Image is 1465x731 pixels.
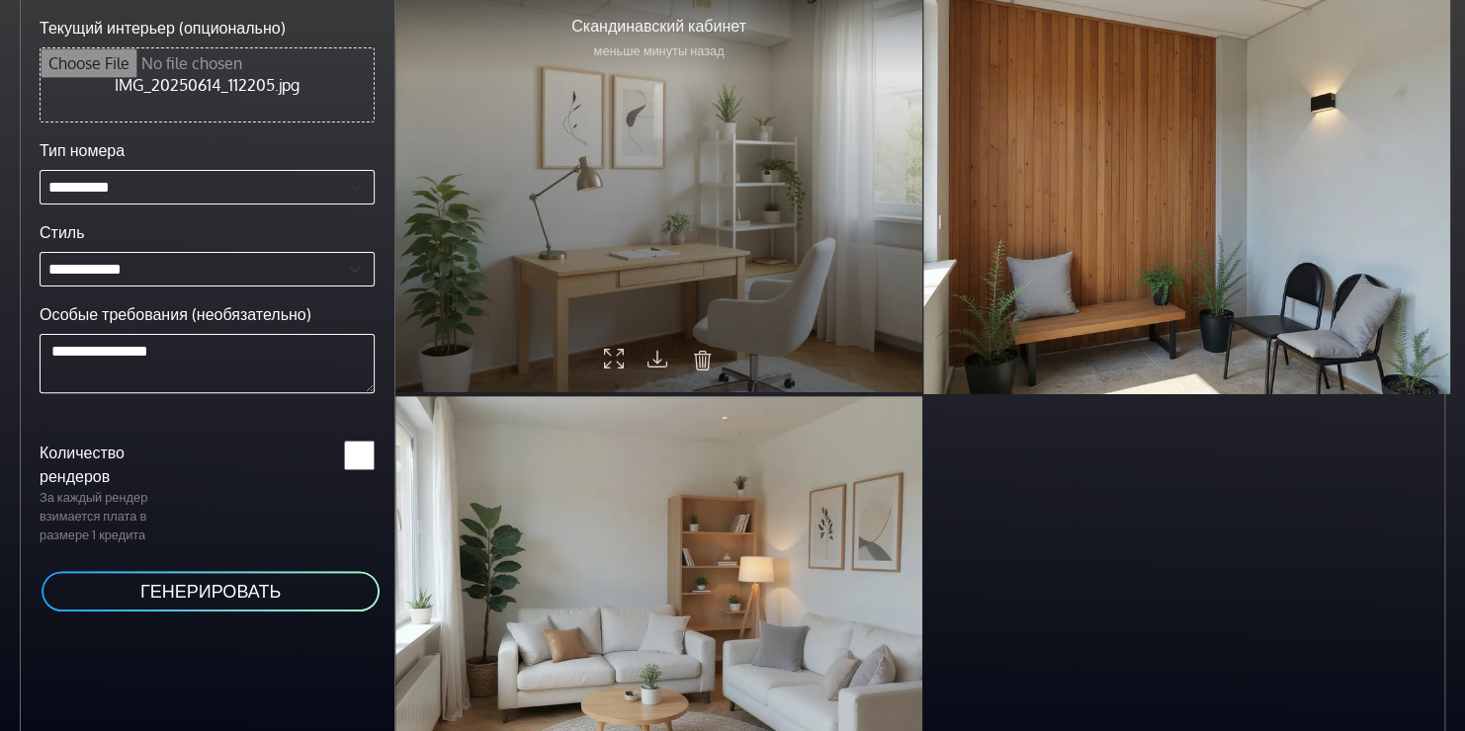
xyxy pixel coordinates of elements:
ya-tr-span: меньше минуты назад [593,42,724,58]
ya-tr-span: Тип номера [40,140,125,160]
ya-tr-span: За каждый рендер взимается плата в размере 1 кредита [40,489,147,542]
button: ГЕНЕРИРОВАТЬ [40,569,382,613]
ya-tr-span: Стиль [40,222,85,242]
ya-tr-span: Особые требования (необязательно) [40,304,311,324]
ya-tr-span: Текущий интерьер (опционально) [40,18,286,38]
ya-tr-span: ГЕНЕРИРОВАТЬ [140,580,281,602]
ya-tr-span: Скандинавский кабинет [571,16,746,36]
ya-tr-span: Количество рендеров [40,443,125,486]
